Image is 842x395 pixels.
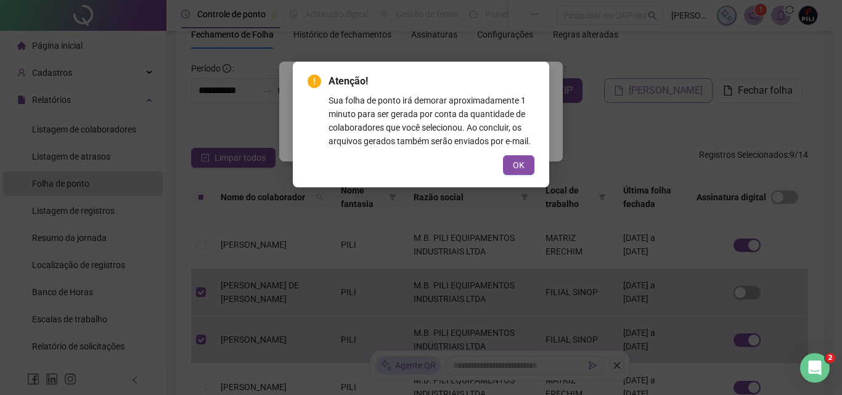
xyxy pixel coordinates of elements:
[825,353,835,363] span: 2
[329,74,534,89] span: Atenção!
[329,94,534,148] div: Sua folha de ponto irá demorar aproximadamente 1 minuto para ser gerada por conta da quantidade d...
[308,75,321,88] span: exclamation-circle
[800,353,830,383] iframe: Intercom live chat
[503,155,534,175] button: OK
[513,158,525,172] span: OK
